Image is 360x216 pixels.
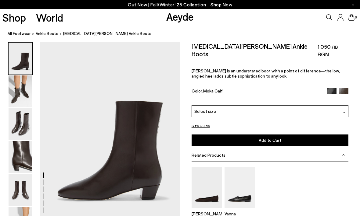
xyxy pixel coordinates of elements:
img: Yasmin Leather Ankle Boots - Image 1 [9,43,32,75]
div: Color: [192,88,322,95]
img: Ellie Suede Almond-Toe Flats [192,167,222,208]
img: Vanna Almond-Toe Loafers [225,167,255,208]
a: ankle boots [36,30,58,37]
a: Shop [2,12,26,23]
span: [PERSON_NAME] is an understated boot with a point of difference—the low, angled heel adds subtle ... [192,68,340,78]
h2: [MEDICAL_DATA][PERSON_NAME] Ankle Boots [192,42,318,57]
img: Yasmin Leather Ankle Boots - Image 2 [9,75,32,107]
img: Yasmin Leather Ankle Boots - Image 5 [9,174,32,206]
a: World [36,12,63,23]
nav: breadcrumb [8,26,360,42]
span: 1,050 лв BGN [318,43,349,58]
a: All Footwear [8,30,31,37]
button: Add to Cart [192,134,349,146]
img: Yasmin Leather Ankle Boots - Image 3 [9,108,32,140]
a: 0 [348,14,355,21]
span: Moka Calf [203,88,223,93]
span: Add to Cart [259,138,281,143]
img: svg%3E [342,153,345,156]
span: 0 [355,16,358,19]
img: svg%3E [343,111,346,114]
span: Navigate to /collections/new-in [211,2,232,7]
p: Out Now | Fall/Winter ‘25 Collection [128,1,232,9]
a: Aeyde [166,10,194,23]
span: ankle boots [36,31,58,36]
span: Select size [194,108,216,114]
button: Size Guide [192,122,210,130]
span: Related Products [192,152,225,158]
span: [MEDICAL_DATA][PERSON_NAME] Ankle Boots [63,30,151,37]
img: Yasmin Leather Ankle Boots - Image 4 [9,141,32,173]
